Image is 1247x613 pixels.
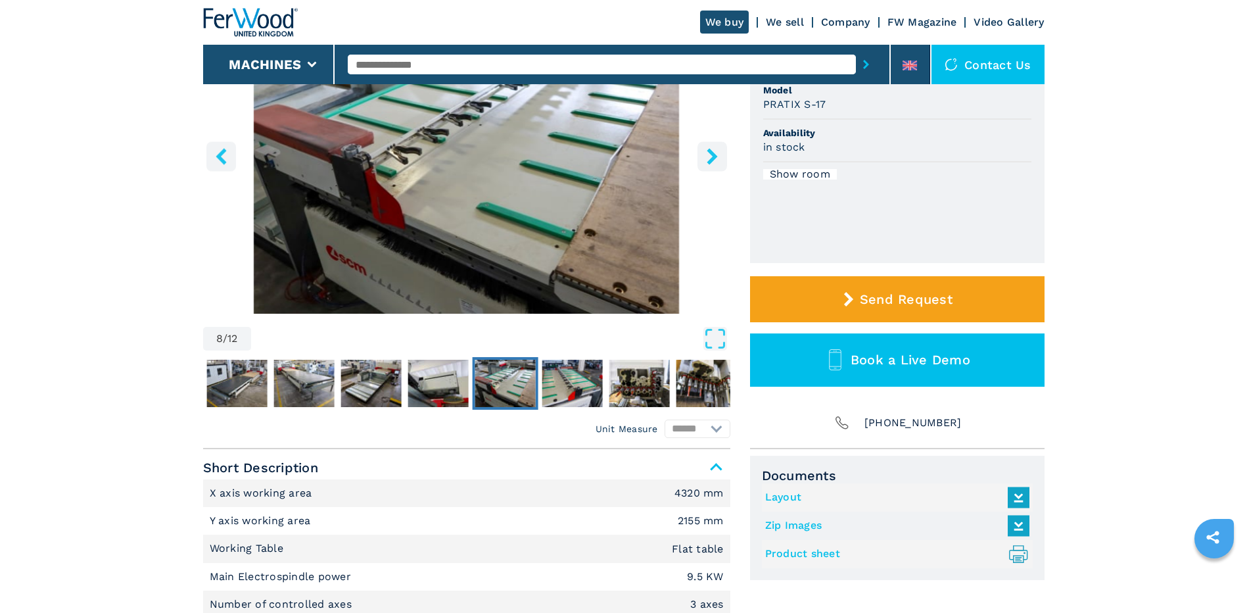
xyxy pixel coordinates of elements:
[762,468,1033,483] span: Documents
[210,570,355,584] p: Main Electrospindle power
[254,327,727,351] button: Open Fullscreen
[856,49,876,80] button: submit-button
[210,597,356,612] p: Number of controlled axes
[945,58,958,71] img: Contact us
[206,141,236,171] button: left-button
[672,544,724,554] em: Flat table
[472,357,538,410] button: Go to Slide 8
[700,11,749,34] a: We buy
[1191,554,1237,603] iframe: Chat
[229,57,301,72] button: Machines
[70,357,597,410] nav: Thumbnail Navigation
[606,357,672,410] button: Go to Slide 10
[203,456,730,479] span: Short Description
[338,357,404,410] button: Go to Slide 6
[542,360,602,407] img: 89551c54a46869aca055c6c2283dff93
[210,514,314,528] p: Y axis working area
[1196,521,1229,554] a: sharethis
[475,360,535,407] img: 0c7d7fe91a421ea557859cfa6636c0c0
[763,126,1031,139] span: Availability
[216,333,223,344] span: 8
[678,516,724,526] em: 2155 mm
[687,572,724,582] em: 9.5 KW
[273,360,334,407] img: 5a7529c3c4a3995fd79d0b8698a0d3b1
[674,488,724,499] em: 4320 mm
[765,543,1023,565] a: Product sheet
[596,422,658,435] em: Unit Measure
[766,16,804,28] a: We sell
[765,487,1023,508] a: Layout
[676,360,736,407] img: 7c19dc7d09dde82567ab1eb5b9880233
[210,486,316,501] p: X axis working area
[203,8,298,37] img: Ferwood
[227,333,238,344] span: 12
[765,515,1023,537] a: Zip Images
[750,276,1045,322] button: Send Request
[697,141,727,171] button: right-button
[887,16,957,28] a: FW Magazine
[763,139,805,155] h3: in stock
[763,84,1031,97] span: Model
[851,352,970,368] span: Book a Live Demo
[763,169,837,180] div: Show room
[408,360,468,407] img: cd4e560009130d4f69ad7dd39c9267ee
[821,16,870,28] a: Company
[210,541,287,556] p: Working Table
[763,97,826,112] h3: PRATIX S-17
[271,357,337,410] button: Go to Slide 5
[206,360,267,407] img: a5439cb47998dd539d498d62faef9807
[974,16,1044,28] a: Video Gallery
[931,45,1045,84] div: Contact us
[673,357,739,410] button: Go to Slide 11
[539,357,605,410] button: Go to Slide 9
[609,360,669,407] img: 9ceb08a49fb75ccb31efd284858e2840
[750,333,1045,387] button: Book a Live Demo
[204,357,270,410] button: Go to Slide 4
[223,333,227,344] span: /
[341,360,401,407] img: 1d93ea097f40aedf3a8da2c5b1b6f96a
[860,291,953,307] span: Send Request
[864,414,962,432] span: [PHONE_NUMBER]
[690,599,724,610] em: 3 axes
[405,357,471,410] button: Go to Slide 7
[833,414,851,432] img: Phone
